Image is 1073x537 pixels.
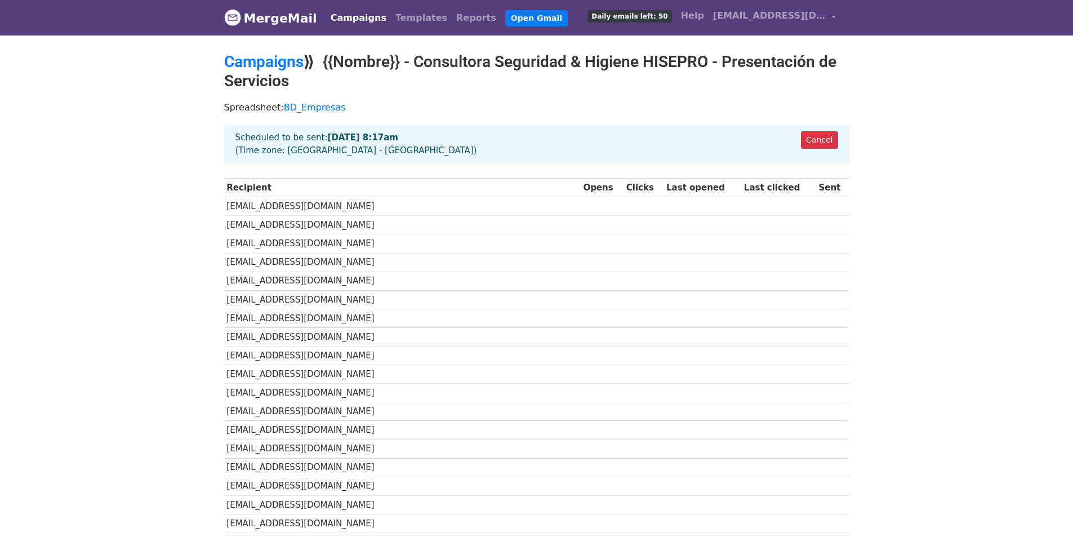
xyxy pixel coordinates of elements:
th: Recipient [224,179,581,197]
td: [EMAIL_ADDRESS][DOMAIN_NAME] [224,495,581,514]
td: [EMAIL_ADDRESS][DOMAIN_NAME] [224,440,581,458]
th: Last clicked [741,179,816,197]
td: [EMAIL_ADDRESS][DOMAIN_NAME] [224,272,581,290]
h2: ⟫ {{Nombre}} - Consultora Seguridad & Higiene HISEPRO - Presentación de Servicios [224,52,849,90]
p: Spreadsheet: [224,101,849,113]
td: [EMAIL_ADDRESS][DOMAIN_NAME] [224,347,581,365]
a: Campaigns [224,52,304,71]
td: [EMAIL_ADDRESS][DOMAIN_NAME] [224,216,581,234]
td: [EMAIL_ADDRESS][DOMAIN_NAME] [224,365,581,384]
strong: [DATE] 8:17am [328,132,398,143]
td: [EMAIL_ADDRESS][DOMAIN_NAME] [224,327,581,346]
td: [EMAIL_ADDRESS][DOMAIN_NAME] [224,309,581,327]
th: Sent [816,179,849,197]
img: MergeMail logo [224,9,241,26]
th: Opens [581,179,624,197]
td: [EMAIL_ADDRESS][DOMAIN_NAME] [224,514,581,532]
a: BD_Empresas [284,102,346,113]
td: [EMAIL_ADDRESS][DOMAIN_NAME] [224,402,581,421]
th: Last opened [664,179,741,197]
a: Reports [452,7,501,29]
span: Daily emails left: 50 [587,10,671,23]
td: [EMAIL_ADDRESS][DOMAIN_NAME] [224,421,581,440]
td: [EMAIL_ADDRESS][DOMAIN_NAME] [224,253,581,272]
div: Scheduled to be sent: (Time zone: [GEOGRAPHIC_DATA] - [GEOGRAPHIC_DATA]) [224,125,849,163]
td: [EMAIL_ADDRESS][DOMAIN_NAME] [224,458,581,477]
a: Help [676,5,709,27]
td: [EMAIL_ADDRESS][DOMAIN_NAME] [224,197,581,216]
td: [EMAIL_ADDRESS][DOMAIN_NAME] [224,290,581,309]
a: Open Gmail [505,10,568,26]
a: Campaigns [326,7,391,29]
a: Templates [391,7,452,29]
a: Cancel [801,131,838,149]
a: [EMAIL_ADDRESS][DOMAIN_NAME] [709,5,840,31]
a: MergeMail [224,6,317,30]
td: [EMAIL_ADDRESS][DOMAIN_NAME] [224,384,581,402]
td: [EMAIL_ADDRESS][DOMAIN_NAME] [224,234,581,253]
a: Daily emails left: 50 [583,5,676,27]
span: [EMAIL_ADDRESS][DOMAIN_NAME] [713,9,826,23]
th: Clicks [624,179,664,197]
td: [EMAIL_ADDRESS][DOMAIN_NAME] [224,477,581,495]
